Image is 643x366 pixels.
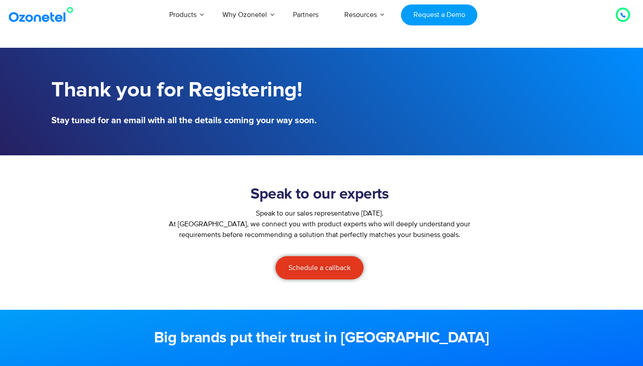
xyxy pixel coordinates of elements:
[161,208,478,219] div: Speak to our sales representative [DATE].
[288,264,351,271] span: Schedule a callback
[401,4,477,25] a: Request a Demo
[161,219,478,240] p: At [GEOGRAPHIC_DATA], we connect you with product experts who will deeply understand your require...
[161,186,478,204] h2: Speak to our experts
[51,329,592,347] h2: Big brands put their trust in [GEOGRAPHIC_DATA]
[51,116,317,125] h5: Stay tuned for an email with all the details coming your way soon.
[276,256,363,279] a: Schedule a callback
[51,78,317,103] h1: Thank you for Registering!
